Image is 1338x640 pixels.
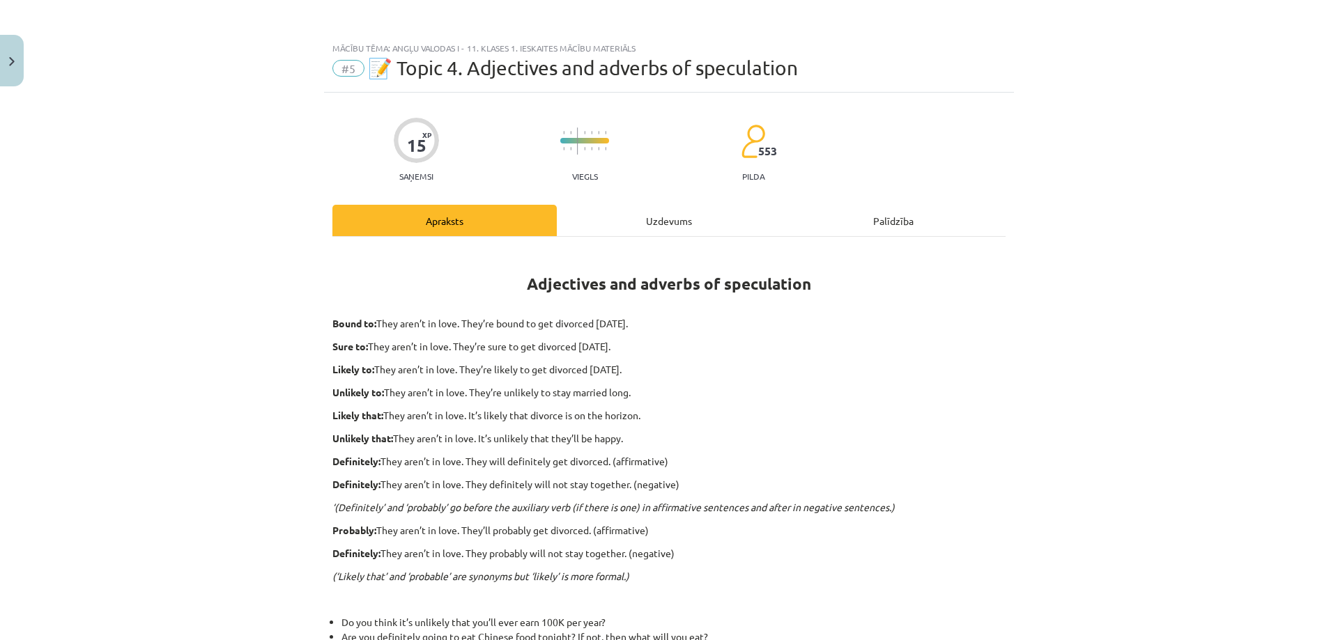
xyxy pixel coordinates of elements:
[584,147,585,150] img: icon-short-line-57e1e144782c952c97e751825c79c345078a6d821885a25fce030b3d8c18986b.svg
[9,57,15,66] img: icon-close-lesson-0947bae3869378f0d4975bcd49f059093ad1ed9edebbc8119c70593378902aed.svg
[332,524,376,536] strong: Probably:
[605,131,606,134] img: icon-short-line-57e1e144782c952c97e751825c79c345078a6d821885a25fce030b3d8c18986b.svg
[598,131,599,134] img: icon-short-line-57e1e144782c952c97e751825c79c345078a6d821885a25fce030b3d8c18986b.svg
[584,131,585,134] img: icon-short-line-57e1e144782c952c97e751825c79c345078a6d821885a25fce030b3d8c18986b.svg
[570,131,571,134] img: icon-short-line-57e1e144782c952c97e751825c79c345078a6d821885a25fce030b3d8c18986b.svg
[407,136,426,155] div: 15
[332,454,1006,469] p: They aren’t in love. They will definitely get divorced. (affirmative)
[332,455,380,467] strong: Definitely:
[332,477,1006,492] p: They aren’t in love. They definitely will not stay together. (negative)
[332,363,374,375] strong: Likely to:
[605,147,606,150] img: icon-short-line-57e1e144782c952c97e751825c79c345078a6d821885a25fce030b3d8c18986b.svg
[570,147,571,150] img: icon-short-line-57e1e144782c952c97e751825c79c345078a6d821885a25fce030b3d8c18986b.svg
[591,147,592,150] img: icon-short-line-57e1e144782c952c97e751825c79c345078a6d821885a25fce030b3d8c18986b.svg
[332,408,1006,423] p: They aren’t in love. It’s likely that divorce is on the horizon.
[332,478,380,490] strong: Definitely:
[572,171,598,181] p: Viegls
[332,317,376,329] strong: Bound to:
[741,124,765,159] img: students-c634bb4e5e11cddfef0936a35e636f08e4e9abd3cc4e673bd6f9a4125e45ecb1.svg
[332,43,1006,53] div: Mācību tēma: Angļu valodas i - 11. klases 1. ieskaites mācību materiāls
[332,316,1006,331] p: They aren’t in love. They’re bound to get divorced [DATE].
[332,431,1006,446] p: They aren’t in love. It’s unlikely that they’ll be happy.
[332,340,368,352] strong: Sure to:
[422,131,431,139] span: XP
[341,615,1006,630] li: Do you think it’s unlikely that you’ll ever earn 100K per year?
[591,131,592,134] img: icon-short-line-57e1e144782c952c97e751825c79c345078a6d821885a25fce030b3d8c18986b.svg
[332,547,380,559] strong: Definitely:
[332,60,364,77] span: #5
[563,131,564,134] img: icon-short-line-57e1e144782c952c97e751825c79c345078a6d821885a25fce030b3d8c18986b.svg
[332,385,1006,400] p: They aren’t in love. They’re unlikely to stay married long.
[332,339,1006,354] p: They aren’t in love. They’re sure to get divorced [DATE].
[332,523,1006,538] p: They aren’t in love. They’ll probably get divorced. (affirmative)
[368,56,798,79] span: 📝 Topic 4. Adjectives and adverbs of speculation
[563,147,564,150] img: icon-short-line-57e1e144782c952c97e751825c79c345078a6d821885a25fce030b3d8c18986b.svg
[332,205,557,236] div: Apraksts
[332,432,393,444] strong: Unlikely that:
[332,409,383,421] strong: Likely that:
[577,127,578,155] img: icon-long-line-d9ea69661e0d244f92f715978eff75569469978d946b2353a9bb055b3ed8787d.svg
[781,205,1006,236] div: Palīdzība
[332,386,384,398] strong: Unlikely to:
[332,570,629,582] em: (‘Likely that’ and ‘probable’ are synonyms but ‘likely’ is more formal.)
[332,362,1006,377] p: They aren’t in love. They’re likely to get divorced [DATE].
[332,546,1006,561] p: They aren’t in love. They probably will not stay together. (negative)
[527,274,811,294] strong: Adjectives and adverbs of speculation
[758,145,777,157] span: 553
[394,171,439,181] p: Saņemsi
[332,501,895,513] em: ‘(Definitely’ and ‘probably’ go before the auxiliary verb (if there is one) in affirmative senten...
[557,205,781,236] div: Uzdevums
[742,171,764,181] p: pilda
[598,147,599,150] img: icon-short-line-57e1e144782c952c97e751825c79c345078a6d821885a25fce030b3d8c18986b.svg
